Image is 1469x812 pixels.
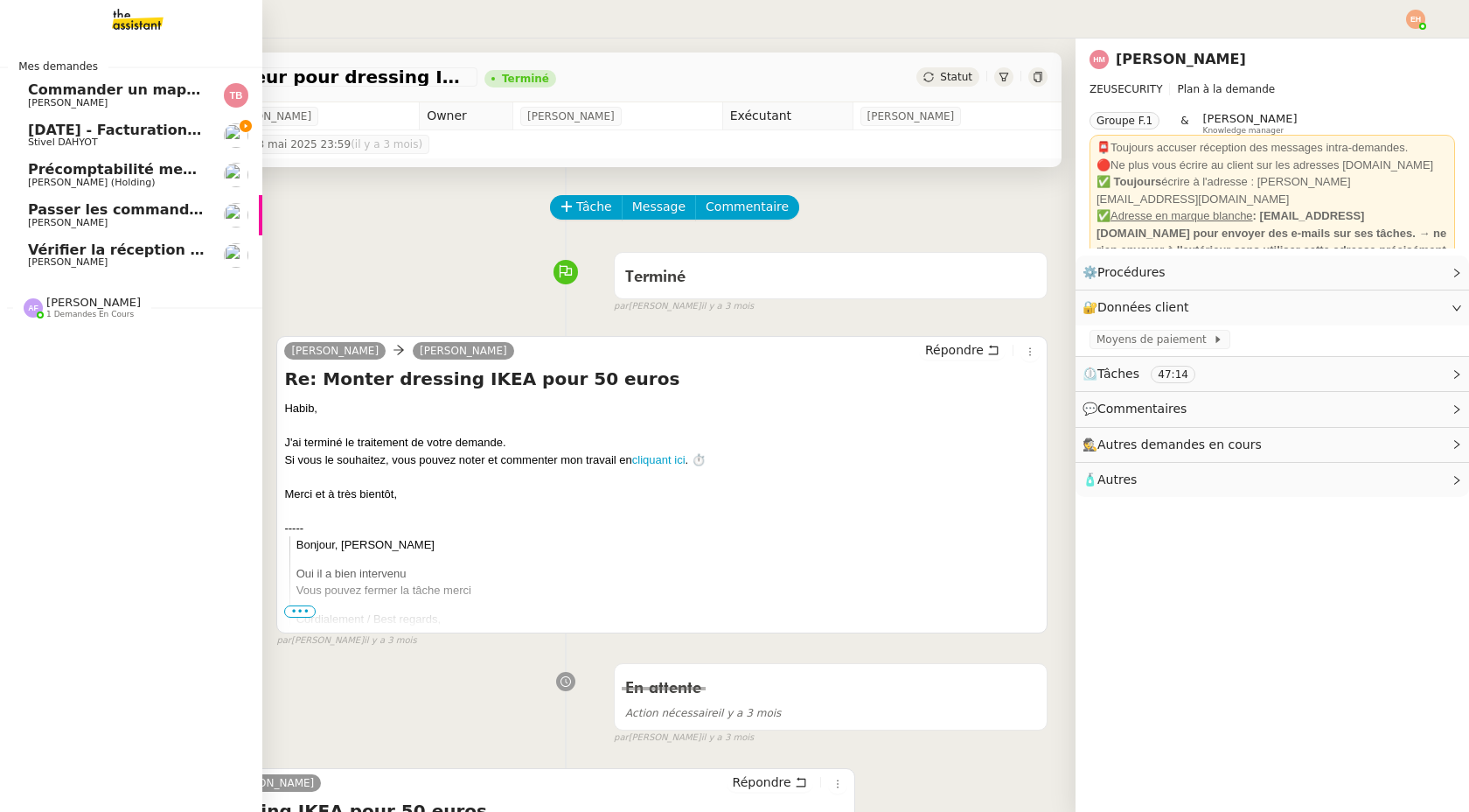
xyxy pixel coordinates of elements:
span: Précomptabilité mensuelle - [DATE] [28,161,309,178]
span: [PERSON_NAME] [867,108,955,125]
div: ⏲️Tâches 47:14 [1076,357,1469,391]
span: ZEUSECURITY [1090,83,1162,95]
button: Message [622,195,696,220]
span: [PERSON_NAME] [46,296,141,309]
div: 🔴Ne plus vous écrire au client sur les adresses [DOMAIN_NAME] [1097,157,1448,174]
span: Stivel DAHYOT [28,136,98,148]
span: En attente [625,681,701,696]
a: cliquant ici [632,453,686,466]
span: par [614,299,629,314]
span: Données client [1097,300,1189,314]
span: Mes demandes [8,58,108,75]
span: 🔐 [1083,297,1196,318]
span: [PERSON_NAME] [224,108,311,125]
img: users%2FKIcnt4T8hLMuMUUpHYCYQM06gPC2%2Favatar%2F1dbe3bdc-0f95-41bf-bf6e-fc84c6569aaf [224,123,248,148]
u: Adresse en marque blanche [1110,209,1253,222]
span: [PERSON_NAME] (Holding) [28,177,156,188]
span: 🧴 [1083,472,1137,486]
img: svg [224,83,248,108]
button: Tâche [550,195,623,220]
small: [PERSON_NAME] [614,299,754,314]
p: Bonjour, [PERSON_NAME] [296,536,1040,554]
span: Répondre [733,773,791,791]
span: Tâche [576,197,612,217]
span: [PERSON_NAME] [28,256,108,268]
img: users%2FtFhOaBya8rNVU5KG7br7ns1BCvi2%2Favatar%2Faa8c47da-ee6c-4101-9e7d-730f2e64f978 [224,203,248,227]
div: Merci et à très bientôt, [284,486,1040,503]
span: [PERSON_NAME] [1203,112,1298,125]
span: Passer les commandes de livres Impactes [28,201,357,218]
span: Action nécessaire [625,707,718,719]
div: Si vous le souhaitez, vous pouvez noter et commenter mon travail en . ⏱️ [284,451,1040,469]
span: il y a 3 mois [701,299,755,314]
button: Répondre [727,773,813,792]
div: 🧴Autres [1076,463,1469,497]
span: Commentaire [706,197,789,217]
td: Exécutant [722,102,853,130]
span: [PERSON_NAME] [28,217,108,228]
span: ⏲️ [1083,367,1210,381]
div: ⚙️Procédures [1076,255,1469,290]
span: [DATE] - Facturation mensuelle BGST Invest [28,122,373,138]
img: svg [24,298,43,318]
a: [PERSON_NAME] [1116,51,1246,67]
span: Knowledge manager [1203,126,1285,136]
button: Répondre [919,340,1006,360]
span: il y a 3 mois [701,731,755,745]
button: Commentaire [695,195,799,220]
span: Autres demandes en cours [1097,437,1262,451]
strong: ✅ Toujours [1097,175,1161,188]
span: Répondre [925,341,984,359]
td: Owner [420,102,513,130]
div: 🔐Données client [1076,290,1469,325]
img: users%2FQpCxyqocEVdZY41Fxv3wygnJiLr1%2Favatar%2F9203b7ab-e096-427c-ac20-8ca19ba09eb5 [224,163,248,187]
span: il y a 3 mois [625,707,781,719]
span: Vérifier la réception des livres commandés [28,241,366,258]
p: Oui il a bien intervenu Vous pouvez fermer la tâche merci [296,565,1040,599]
h4: Re: Monter dressing IKEA pour 50 euros [284,367,1040,391]
div: 📮Toujours accuser réception des messages intra-demandes. [1097,139,1448,157]
small: [PERSON_NAME] [614,731,754,745]
div: Habib﻿, [284,400,1040,417]
nz-tag: 47:14 [1151,366,1195,383]
span: Statut [940,71,972,83]
a: [PERSON_NAME] [413,343,514,359]
nz-tag: Groupe F.1 [1090,112,1159,129]
span: par [614,731,629,745]
div: J'ai terminé le traitement de votre demande. [284,434,1040,451]
span: [PERSON_NAME] [527,108,615,125]
app-user-label: Knowledge manager [1203,112,1298,135]
span: 💬 [1083,402,1194,416]
div: écrire à l'adresse : [PERSON_NAME][EMAIL_ADDRESS][DOMAIN_NAME] [1097,173,1448,207]
span: Commentaires [1097,402,1187,416]
span: il y a 3 mois [364,633,417,648]
strong: : [EMAIL_ADDRESS][DOMAIN_NAME] pour envoyer des e-mails sur ses tâches. → ne rien envoyer à l'ext... [1097,209,1446,256]
span: ••• [284,605,316,618]
img: svg [1406,10,1425,29]
img: users%2FtFhOaBya8rNVU5KG7br7ns1BCvi2%2Favatar%2Faa8c47da-ee6c-4101-9e7d-730f2e64f978 [224,243,248,268]
span: Terminé [625,269,686,285]
small: [PERSON_NAME] [276,633,416,648]
strong: ✅ [1097,209,1110,222]
span: Procédures [1097,265,1166,279]
span: [PERSON_NAME] [291,345,379,357]
span: ⚙️ [1083,262,1173,283]
p: Cordialement / Best regards, _____________________ [PERSON_NAME] [296,611,1040,662]
div: ----- [284,520,1040,537]
span: mer. 28 mai 2025 23:59 [224,136,422,153]
span: [PERSON_NAME] [28,97,108,108]
span: (il y a 3 mois) [351,138,422,150]
span: 1 demandes en cours [46,310,134,319]
span: & [1180,112,1188,135]
div: 💬Commentaires [1076,392,1469,426]
span: par [276,633,291,648]
div: 🕵️Autres demandes en cours [1076,428,1469,462]
img: svg [1090,50,1109,69]
span: 🕵️ [1083,437,1270,451]
span: Autres [1097,472,1137,486]
span: Trouver un monteur pour dressing IKEA [91,68,470,86]
div: Terminé [502,73,549,84]
span: Commander un mapping pour ACORA [28,81,322,98]
span: [PERSON_NAME] [227,777,315,789]
span: Moyens de paiement [1097,331,1213,348]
